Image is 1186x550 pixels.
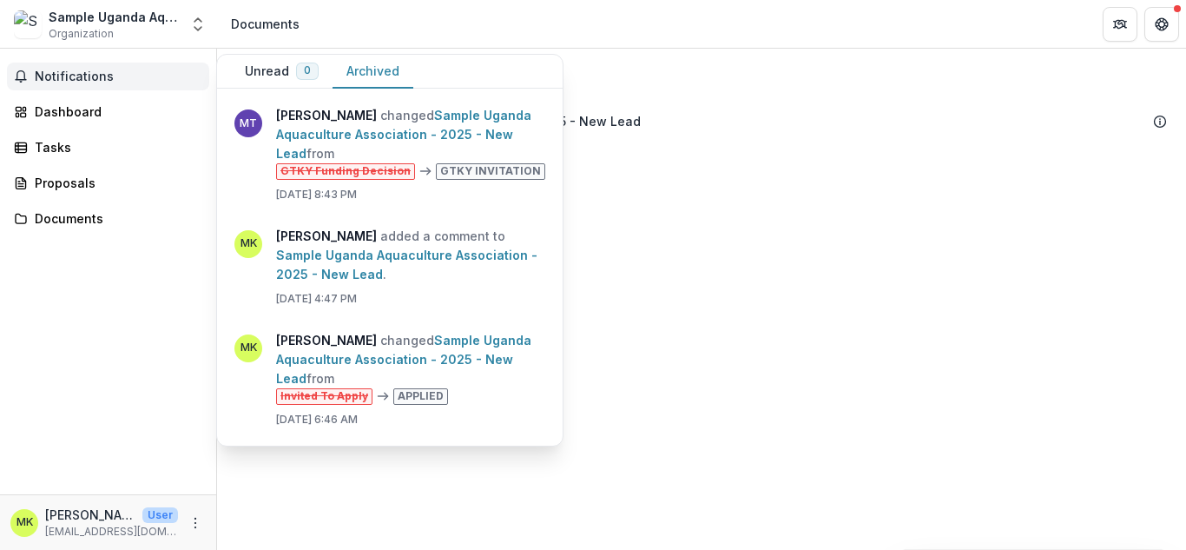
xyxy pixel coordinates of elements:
button: Get Help [1144,7,1179,42]
div: Sample Uganda Aquaculture Association - 2025 - New Lead [229,105,1174,137]
nav: breadcrumb [224,11,306,36]
button: Notifications [7,63,209,90]
a: Sample Uganda Aquaculture Association - 2025 - New Lead [276,248,537,282]
div: Sample Uganda Aquaculture Association [49,8,179,26]
p: [PERSON_NAME] [45,506,135,524]
p: added a comment to . [276,227,545,284]
button: More [185,513,206,533]
a: Proposals [7,169,209,197]
span: Notifications [35,70,202,84]
span: Organization [49,26,114,42]
img: Sample Uganda Aquaculture Association [14,10,42,38]
p: User [142,507,178,523]
p: changed from [276,106,552,180]
button: Unread [231,55,333,89]
p: changed from [276,331,545,405]
button: Open entity switcher [186,7,210,42]
div: Proposals [35,174,195,192]
div: Documents [231,15,300,33]
div: Documents [35,209,195,228]
a: Dashboard [7,97,209,126]
a: Tasks [7,133,209,162]
span: 0 [304,64,311,76]
a: Sample Uganda Aquaculture Association - 2025 - New Lead [276,333,531,386]
button: Archived [333,55,413,89]
div: Michael Kintu [16,517,33,528]
div: Tasks [35,138,195,156]
button: Partners [1103,7,1137,42]
a: Sample Uganda Aquaculture Association - 2025 - New Lead [276,108,531,161]
p: [EMAIL_ADDRESS][DOMAIN_NAME] [45,524,178,540]
div: Dashboard [35,103,195,121]
a: Documents [7,204,209,233]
